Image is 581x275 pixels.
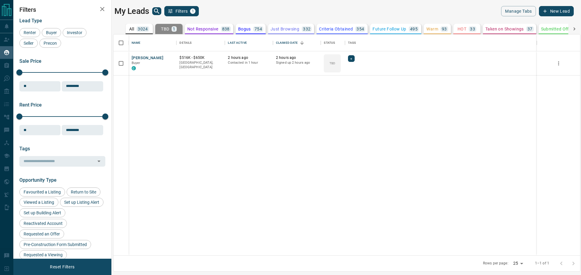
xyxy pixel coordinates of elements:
div: Last Active [228,34,247,51]
span: Precon [41,41,59,46]
p: All [129,27,134,31]
button: Open [95,157,103,165]
span: Lead Type [19,18,42,24]
div: Requested an Offer [19,229,64,238]
p: Future Follow Up [373,27,406,31]
p: 354 [356,27,364,31]
span: Requested an Offer [21,232,62,236]
p: 3024 [138,27,148,31]
span: Buyer [44,30,59,35]
p: 2 hours ago [276,55,318,60]
div: Precon [39,39,61,48]
span: Return to Site [69,190,98,194]
p: Just Browsing [271,27,299,31]
div: Details [179,34,192,51]
div: Details [176,34,225,51]
button: [PERSON_NAME] [132,55,163,61]
div: 25 [511,259,525,268]
p: Bogus [238,27,251,31]
div: Favourited a Listing [19,187,65,197]
span: Viewed a Listing [21,200,56,205]
p: [GEOGRAPHIC_DATA], [GEOGRAPHIC_DATA] [179,60,222,70]
div: Claimed Date [276,34,298,51]
p: 2 hours ago [228,55,270,60]
p: 33 [470,27,475,31]
div: Name [132,34,141,51]
div: condos.ca [132,66,136,70]
div: Viewed a Listing [19,198,58,207]
span: + [350,56,352,62]
p: 1–1 of 1 [535,261,549,266]
div: Claimed Date [273,34,321,51]
p: 495 [410,27,418,31]
p: 1 [173,27,175,31]
div: Requested a Viewing [19,250,67,259]
p: $516K - $650K [179,55,222,60]
div: Seller [19,39,38,48]
div: Renter [19,28,40,37]
span: Set up Listing Alert [62,200,101,205]
div: Buyer [42,28,61,37]
span: Sale Price [19,58,41,64]
span: Seller [21,41,36,46]
div: Pre-Construction Form Submitted [19,240,91,249]
span: Tags [19,146,30,152]
p: Signed up 2 hours ago [276,60,318,65]
span: Set up Building Alert [21,210,63,215]
p: TBD [330,61,335,66]
p: 332 [303,27,310,31]
h1: My Leads [114,6,149,16]
button: Sort [298,39,306,47]
span: Renter [21,30,38,35]
span: Requested a Viewing [21,252,65,257]
div: + [348,55,354,62]
button: Filters1 [164,6,199,16]
p: TBD [161,27,169,31]
button: Manage Tabs [501,6,536,16]
span: Favourited a Listing [21,190,63,194]
span: Opportunity Type [19,177,57,183]
div: Status [324,34,335,51]
div: Status [321,34,345,51]
p: HOT [458,27,466,31]
p: Submitted Offer [541,27,573,31]
p: 37 [527,27,533,31]
h2: Filters [19,6,105,13]
p: Rows per page: [483,261,508,266]
p: Warm [426,27,438,31]
div: Return to Site [67,187,100,197]
p: Not Responsive [187,27,218,31]
div: Tags [345,34,537,51]
span: Buyer [132,61,140,65]
div: Set up Building Alert [19,208,65,217]
div: Tags [348,34,356,51]
span: Reactivated Account [21,221,65,226]
div: Set up Listing Alert [60,198,103,207]
p: Taken on Showings [485,27,524,31]
button: more [554,59,563,68]
p: 754 [254,27,262,31]
button: New Lead [539,6,574,16]
p: 93 [442,27,447,31]
span: Pre-Construction Form Submitted [21,242,89,247]
div: Investor [63,28,87,37]
button: Reset Filters [46,262,78,272]
div: Reactivated Account [19,219,67,228]
p: Criteria Obtained [319,27,353,31]
span: 1 [191,9,195,13]
p: 838 [222,27,230,31]
div: Name [129,34,176,51]
p: Contacted in 1 hour [228,60,270,65]
div: Last Active [225,34,273,51]
span: Investor [65,30,84,35]
button: search button [152,7,161,15]
span: Rent Price [19,102,42,108]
